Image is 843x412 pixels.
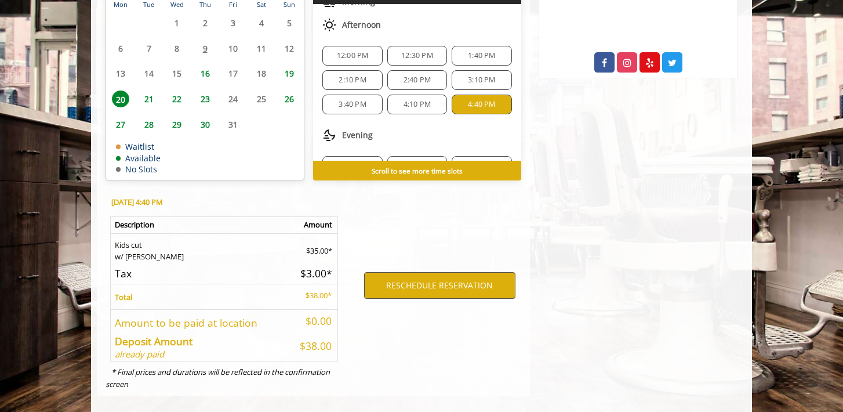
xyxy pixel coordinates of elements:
td: Select day26 [275,86,304,112]
span: 12:00 PM [337,51,369,60]
td: Waitlist [116,142,161,151]
td: Select day27 [107,111,135,137]
span: Evening [342,131,373,140]
p: $38.00* [293,290,332,302]
td: Select day21 [135,86,162,112]
span: 3:10 PM [468,75,495,85]
h5: $0.00 [293,316,332,327]
img: afternoon slots [322,18,336,32]
td: Kids cut w/ [PERSON_NAME] [111,233,289,263]
span: 27 [112,116,129,133]
span: 4:10 PM [404,100,431,109]
div: 12:30 PM [387,46,447,66]
span: 16 [197,65,214,82]
div: 12:00 PM [322,46,382,66]
div: 4:10 PM [387,95,447,114]
span: 30 [197,116,214,133]
td: $35.00* [289,233,338,263]
span: 1:40 PM [468,51,495,60]
div: 2:40 PM [387,70,447,90]
td: No Slots [116,165,161,174]
span: 12:30 PM [401,51,433,60]
b: Description [115,219,154,230]
td: Select day19 [275,61,304,86]
h5: $38.00 [293,341,332,352]
button: RESCHEDULE RESERVATION [364,272,515,299]
td: Select day29 [163,111,191,137]
span: 22 [168,91,186,107]
span: 4:40 PM [468,100,495,109]
div: 4:40 PM [452,95,511,114]
span: 28 [140,116,158,133]
div: 5:10 PM [322,156,382,176]
div: 6:10 PM [452,156,511,176]
b: Deposit Amount [115,334,192,348]
b: Scroll to see more time slots [372,166,463,175]
span: 26 [281,91,298,107]
div: 2:10 PM [322,70,382,90]
div: 1:40 PM [452,46,511,66]
div: 3:40 PM [322,95,382,114]
i: * Final prices and durations will be reflected in the confirmation screen [106,367,330,389]
span: 20 [112,91,129,107]
span: 2:40 PM [404,75,431,85]
td: Select day20 [107,86,135,112]
div: 5:40 PM [387,156,447,176]
h5: Tax [115,268,284,279]
span: 2:10 PM [339,75,366,85]
b: Total [115,292,132,302]
td: Select day23 [191,86,219,112]
span: 21 [140,91,158,107]
span: Afternoon [342,20,381,30]
div: 3:10 PM [452,70,511,90]
td: Select day28 [135,111,162,137]
b: [DATE] 4:40 PM [111,197,163,207]
span: 23 [197,91,214,107]
i: already paid [115,348,164,360]
td: Select day22 [163,86,191,112]
h5: Amount to be paid at location [115,317,284,328]
b: Amount [304,219,332,230]
td: Available [116,154,161,162]
img: evening slots [322,128,336,142]
span: 3:40 PM [339,100,366,109]
td: Select day30 [191,111,219,137]
span: 29 [168,116,186,133]
span: 19 [281,65,298,82]
td: Select day16 [191,61,219,86]
h5: $3.00* [293,268,332,279]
